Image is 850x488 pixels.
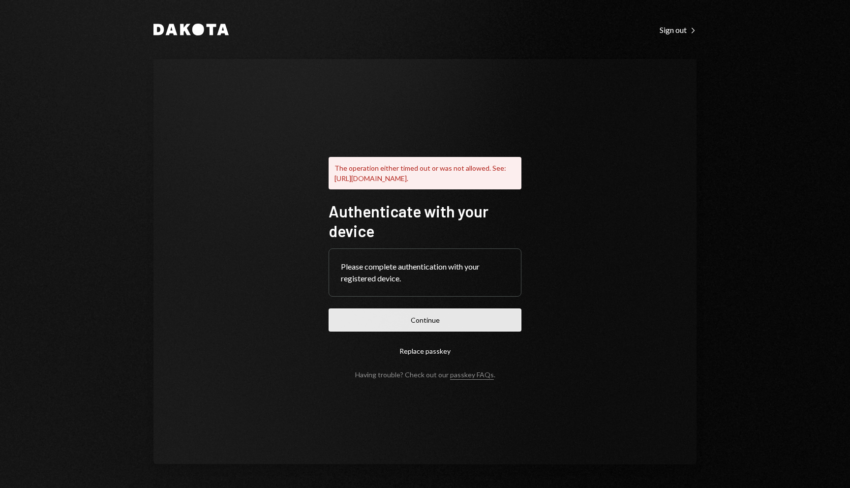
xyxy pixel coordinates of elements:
[450,370,494,380] a: passkey FAQs
[329,201,521,241] h1: Authenticate with your device
[329,339,521,363] button: Replace passkey
[329,308,521,332] button: Continue
[329,157,521,189] div: The operation either timed out or was not allowed. See: [URL][DOMAIN_NAME].
[355,370,495,379] div: Having trouble? Check out our .
[660,25,697,35] div: Sign out
[341,261,509,284] div: Please complete authentication with your registered device.
[660,24,697,35] a: Sign out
